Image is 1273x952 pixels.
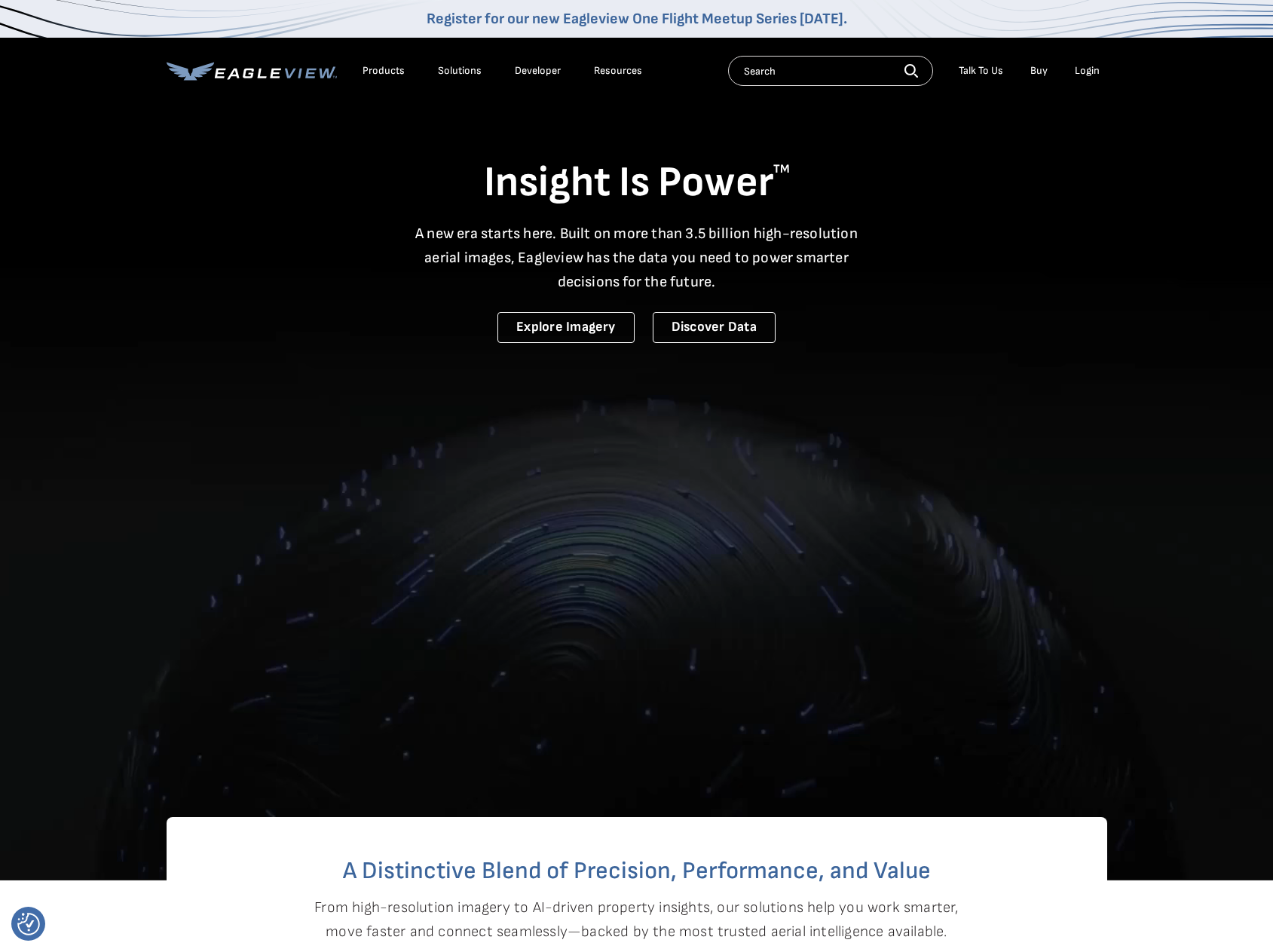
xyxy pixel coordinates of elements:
[773,162,790,176] sup: TM
[1030,64,1048,78] a: Buy
[594,64,642,78] div: Resources
[167,157,1107,210] h1: Insight Is Power
[438,64,482,78] div: Solutions
[227,859,1047,883] h2: A Distinctive Blend of Precision, Performance, and Value
[406,222,868,294] p: A new era starts here. Built on more than 3.5 billion high-resolution aerial images, Eagleview ha...
[959,64,1003,78] div: Talk To Us
[17,913,40,935] button: Consent Preferences
[497,312,635,343] a: Explore Imagery
[314,895,959,944] p: From high-resolution imagery to AI-driven property insights, our solutions help you work smarter,...
[363,64,405,78] div: Products
[427,10,847,28] a: Register for our new Eagleview One Flight Meetup Series [DATE].
[515,64,561,78] a: Developer
[1075,64,1100,78] div: Login
[728,56,933,86] input: Search
[17,913,40,935] img: Revisit consent button
[653,312,776,343] a: Discover Data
